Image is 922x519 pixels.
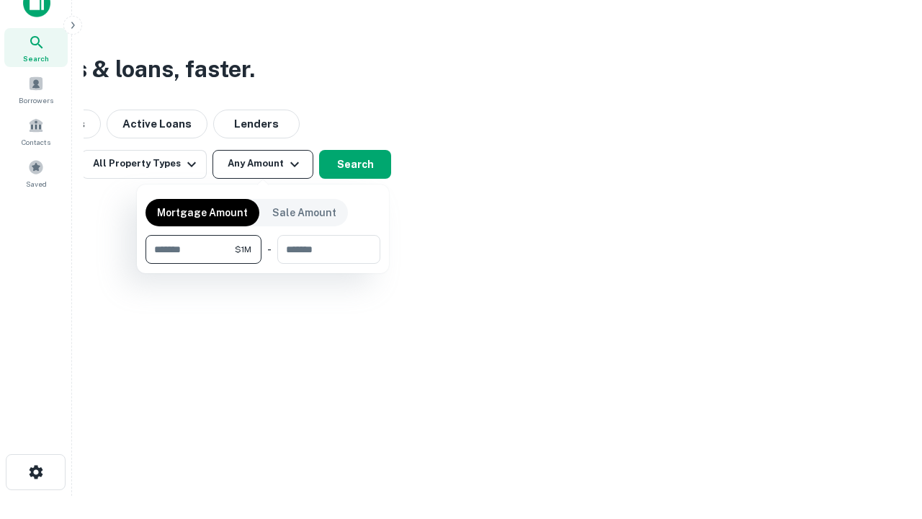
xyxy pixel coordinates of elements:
[267,235,272,264] div: -
[235,243,251,256] span: $1M
[850,404,922,473] iframe: Chat Widget
[272,205,336,221] p: Sale Amount
[157,205,248,221] p: Mortgage Amount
